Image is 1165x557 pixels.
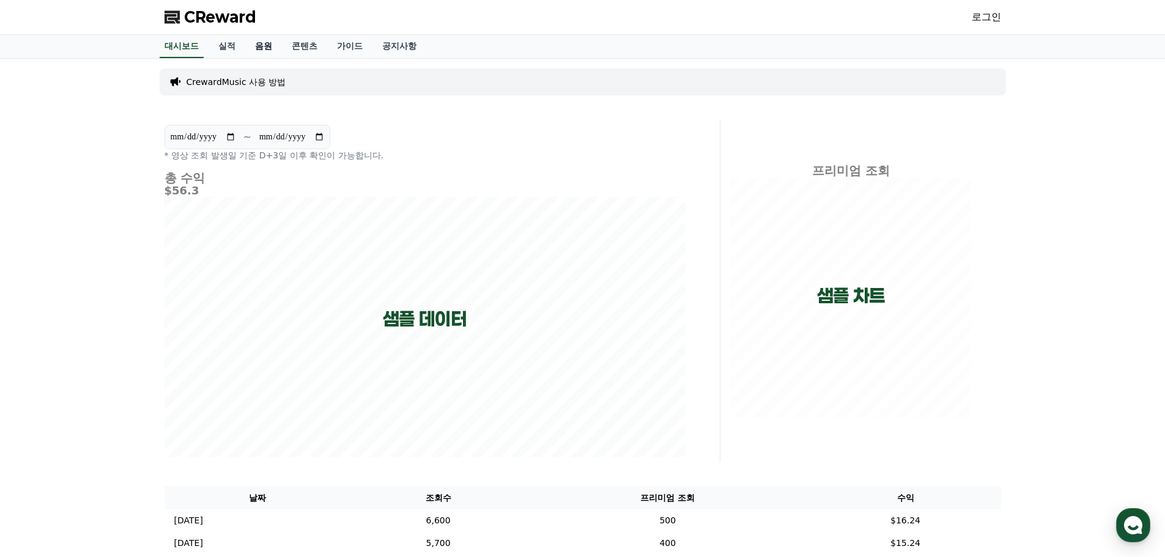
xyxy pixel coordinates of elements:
a: 로그인 [972,10,1001,24]
span: 설정 [189,406,204,416]
span: 대화 [112,407,127,416]
span: CReward [184,7,256,27]
a: 공지사항 [372,35,426,58]
a: CReward [165,7,256,27]
p: 샘플 데이터 [383,308,467,330]
h5: $56.3 [165,185,686,197]
td: 500 [525,509,810,532]
a: 음원 [245,35,282,58]
span: 홈 [39,406,46,416]
p: * 영상 조회 발생일 기준 D+3일 이후 확인이 가능합니다. [165,149,686,161]
th: 조회수 [351,487,525,509]
a: 설정 [158,388,235,418]
a: 콘텐츠 [282,35,327,58]
p: [DATE] [174,537,203,550]
h4: 프리미엄 조회 [730,164,972,177]
a: CrewardMusic 사용 방법 [187,76,286,88]
a: 실적 [209,35,245,58]
p: 샘플 차트 [817,285,885,307]
th: 날짜 [165,487,352,509]
a: 대화 [81,388,158,418]
td: $16.24 [810,509,1001,532]
td: 400 [525,532,810,555]
td: $15.24 [810,532,1001,555]
a: 홈 [4,388,81,418]
p: ~ [243,130,251,144]
th: 수익 [810,487,1001,509]
h4: 총 수익 [165,171,686,185]
th: 프리미엄 조회 [525,487,810,509]
td: 5,700 [351,532,525,555]
a: 대시보드 [160,35,204,58]
p: [DATE] [174,514,203,527]
td: 6,600 [351,509,525,532]
a: 가이드 [327,35,372,58]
